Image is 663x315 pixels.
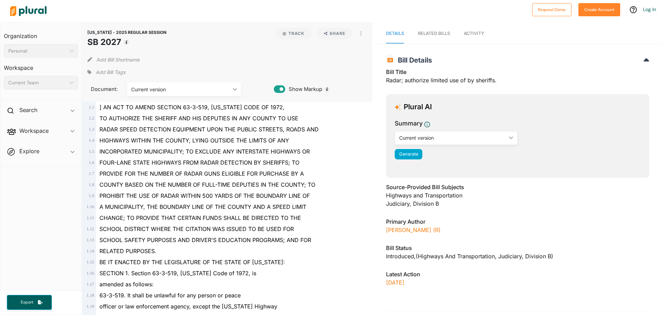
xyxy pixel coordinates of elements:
span: SCHOOL SAFETY PURPOSES AND DRIVER'S EDUCATION PROGRAMS; AND FOR [99,237,311,243]
span: 1 . 10 [87,204,94,209]
span: 1 . 4 [89,138,94,143]
button: Request Demo [532,3,571,16]
h2: Search [19,106,37,114]
span: 1 . 17 [87,282,94,287]
div: Current version [399,134,506,141]
button: Share [317,28,353,39]
span: amended as follows: [99,281,154,288]
a: Log In [643,6,656,12]
span: SECTION 1. Section 63-3-519, [US_STATE] Code of 1972, is [99,270,256,277]
span: 1 . 16 [87,271,94,276]
span: CHANGE; TO PROVIDE THAT CERTAIN FUNDS SHALL BE DIRECTED TO THE [99,214,301,221]
span: Details [386,31,404,36]
button: Track [276,28,311,39]
span: 1 . 6 [89,160,94,165]
span: [US_STATE] - 2025 REGULAR SESSION [87,30,166,35]
button: Create Account [578,3,620,16]
h3: Bill Status [386,244,649,252]
h3: Workspace [4,58,78,73]
span: A MUNICIPALITY, THE BOUNDARY LINE OF THE COUNTY AND A SPEED LIMIT [99,203,306,210]
span: Add Bill Tags [96,69,125,76]
span: TO AUTHORIZE THE SHERIFF AND HIS DEPUTIES IN ANY COUNTY TO USE [99,115,298,122]
span: INCORPORATED MUNICIPALITY; TO EXCLUDE ANY INTERSTATE HIGHWAYS OR [99,148,310,155]
span: officer or law enforcement agency, except the [US_STATE] Highway [99,303,277,310]
span: Highways and Transportation [418,253,498,260]
p: [DATE] [386,278,649,287]
span: SCHOOL DISTRICT WHERE THE CITATION WAS ISSUED TO BE USED FOR [99,225,294,232]
button: Share [314,28,355,39]
span: COUNTY BASED ON THE NUMBER OF FULL-TIME DEPUTIES IN THE COUNTY; TO [99,181,315,188]
span: Show Markup [285,85,322,93]
span: PROHIBIT THE USE OF RADAR WITHIN 500 YARDS OF THE BOUNDARY LINE OF [99,192,310,199]
span: 1 . 9 [89,193,94,198]
span: 1 . 1 [89,105,94,110]
span: RADAR SPEED DETECTION EQUIPMENT UPON THE PUBLIC STREETS, ROADS AND [99,126,319,133]
span: PROVIDE FOR THE NUMBER OF RADAR GUNS ELIGIBLE FOR PURCHASE BY A [99,170,304,177]
span: 1 . 18 [87,293,94,298]
a: Activity [464,24,484,44]
span: Bill Details [394,56,432,64]
div: Add tags [87,67,125,77]
div: Introduced , ( ) [386,252,649,260]
div: RELATED BILLS [418,30,450,37]
span: 1 . 7 [89,171,94,176]
div: Judiciary, Division B [386,200,649,208]
span: 1 . 14 [87,249,94,253]
a: Create Account [578,6,620,13]
a: [PERSON_NAME] (R) [386,226,441,233]
span: Judiciary, Division B [498,253,551,260]
button: Export [7,295,52,310]
h1: SB 2027 [87,36,166,48]
a: Request Demo [532,6,571,13]
span: 1 . 2 [89,116,94,121]
h3: Organization [4,26,78,41]
span: Document: [87,85,118,93]
span: BE IT ENACTED BY THE LEGISLATURE OF THE STATE OF [US_STATE]: [99,259,285,266]
a: RELATED BILLS [418,24,450,44]
span: 1 . 12 [87,226,94,231]
h3: Summary [395,119,423,128]
span: 1 . 3 [89,127,94,132]
button: Add Bill Shortname [96,54,140,65]
span: Generate [399,151,418,157]
h3: Source-Provided Bill Subjects [386,183,649,191]
div: Tooltip anchor [324,86,330,92]
span: Activity [464,31,484,36]
h3: Bill Title [386,68,649,76]
span: 1 . 5 [89,149,94,154]
div: Highways and Transportation [386,191,649,200]
span: Export [16,299,38,305]
span: 1 . 11 [87,215,94,220]
h3: Latest Action [386,270,649,278]
div: Current version [131,86,230,93]
span: FOUR-LANE STATE HIGHWAYS FROM RADAR DETECTION BY SHERIFFS; TO [99,159,299,166]
div: Current Team [8,79,67,86]
h3: Plural AI [404,103,432,111]
span: 1 . 19 [87,304,94,309]
span: RELATED PURPOSES. [99,248,156,254]
h3: Primary Author [386,217,649,226]
span: ] AN ACT TO AMEND SECTION 63-3-519, [US_STATE] CODE OF 1972, [99,104,285,111]
a: Details [386,24,404,44]
span: 1 . 8 [89,182,94,187]
div: Tooltip anchor [123,39,129,45]
button: Generate [395,149,422,159]
div: Radar; authorize limited use of by sheriffs. [386,68,649,89]
span: HIGHWAYS WITHIN THE COUNTY, LYING OUTSIDE THE LIMITS OF ANY [99,137,289,144]
span: 63-3-519. It shall be unlawful for any person or peace [99,292,241,299]
span: 1 . 15 [87,260,94,265]
span: 1 . 13 [87,238,94,242]
div: Personal [8,47,67,55]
